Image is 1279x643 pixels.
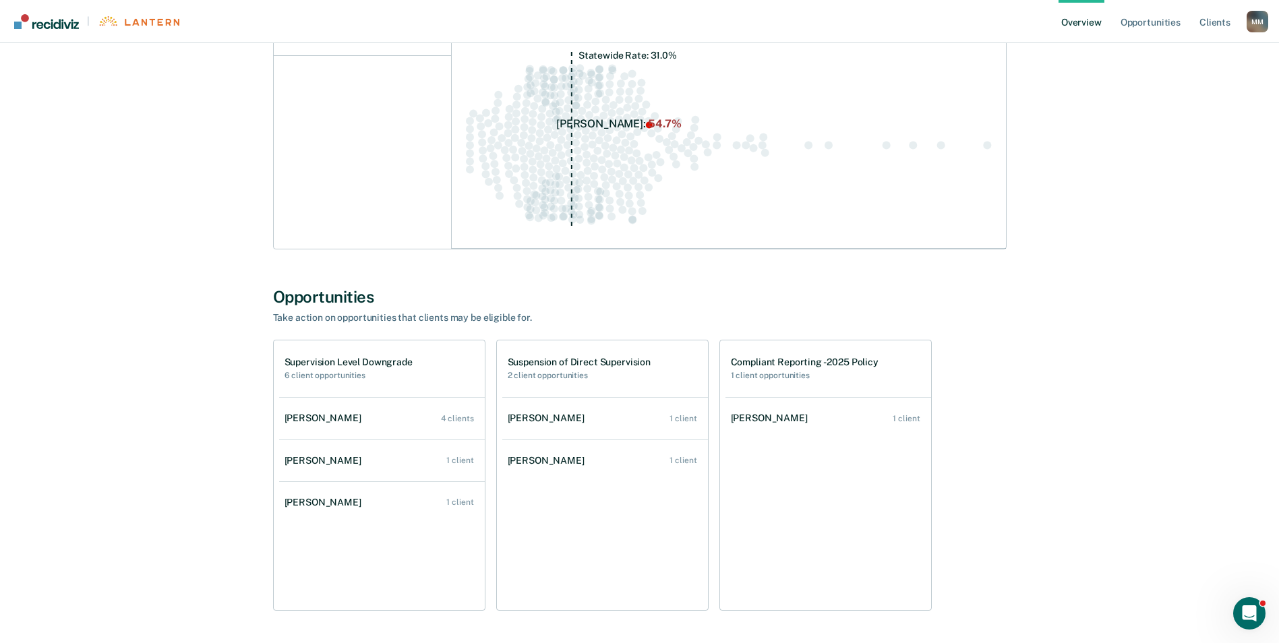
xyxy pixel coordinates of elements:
[578,50,676,61] tspan: Statewide Rate: 31.0%
[725,399,931,437] a: [PERSON_NAME] 1 client
[731,371,879,380] h2: 1 client opportunities
[279,399,485,437] a: [PERSON_NAME] 4 clients
[14,14,79,29] img: Recidiviz
[508,455,590,466] div: [PERSON_NAME]
[731,357,879,368] h1: Compliant Reporting - 2025 Policy
[508,412,590,424] div: [PERSON_NAME]
[279,441,485,480] a: [PERSON_NAME] 1 client
[1247,11,1268,32] div: M M
[502,441,708,480] a: [PERSON_NAME] 1 client
[670,414,696,423] div: 1 client
[502,399,708,437] a: [PERSON_NAME] 1 client
[508,371,651,380] h2: 2 client opportunities
[446,456,473,465] div: 1 client
[441,414,474,423] div: 4 clients
[463,51,995,238] div: Swarm plot of all incarceration rates in the state for NOT_SEX_OFFENSE caseloads, highlighting va...
[273,287,1007,307] div: Opportunities
[670,456,696,465] div: 1 client
[285,497,367,508] div: [PERSON_NAME]
[285,455,367,466] div: [PERSON_NAME]
[285,371,413,380] h2: 6 client opportunities
[79,16,98,27] span: |
[1233,597,1266,630] iframe: Intercom live chat
[1247,11,1268,32] button: Profile dropdown button
[98,16,179,26] img: Lantern
[446,497,473,507] div: 1 client
[279,483,485,522] a: [PERSON_NAME] 1 client
[273,312,745,324] div: Take action on opportunities that clients may be eligible for.
[285,357,413,368] h1: Supervision Level Downgrade
[508,357,651,368] h1: Suspension of Direct Supervision
[731,412,813,424] div: [PERSON_NAME]
[285,412,367,424] div: [PERSON_NAME]
[893,414,920,423] div: 1 client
